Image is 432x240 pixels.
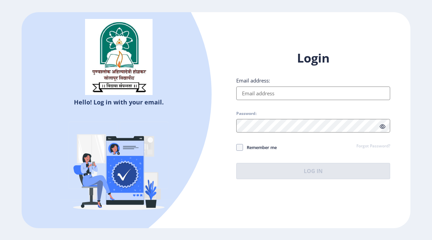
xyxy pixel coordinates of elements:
h5: Don't have an account? [27,227,211,238]
span: Remember me [243,143,277,151]
a: Forgot Password? [356,143,390,149]
input: Email address [236,87,390,100]
a: Register [147,227,178,238]
button: Log In [236,163,390,179]
img: sulogo.png [85,19,153,95]
label: Email address: [236,77,270,84]
img: Verified-rafiki.svg [60,109,178,227]
label: Password: [236,111,256,116]
h1: Login [236,50,390,66]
